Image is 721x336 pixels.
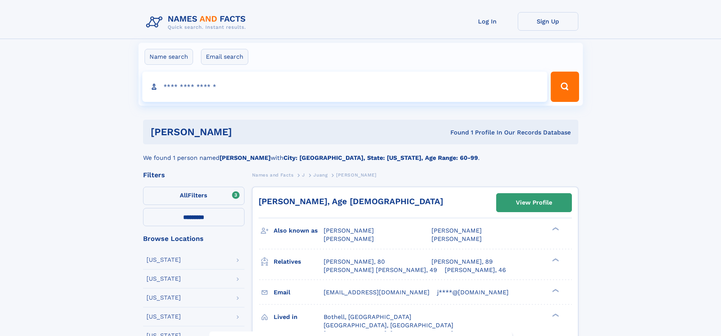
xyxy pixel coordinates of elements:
[324,266,437,274] a: [PERSON_NAME] [PERSON_NAME], 49
[324,289,430,296] span: [EMAIL_ADDRESS][DOMAIN_NAME]
[283,154,478,161] b: City: [GEOGRAPHIC_DATA], State: [US_STATE], Age Range: 60-99
[518,12,578,31] a: Sign Up
[201,49,248,65] label: Email search
[274,311,324,323] h3: Lived in
[302,172,305,178] span: J
[302,170,305,180] a: J
[324,227,374,234] span: [PERSON_NAME]
[220,154,271,161] b: [PERSON_NAME]
[143,235,244,242] div: Browse Locations
[143,172,244,178] div: Filters
[324,322,453,329] span: [GEOGRAPHIC_DATA], [GEOGRAPHIC_DATA]
[431,258,493,266] a: [PERSON_NAME], 89
[274,224,324,237] h3: Also known as
[151,127,341,137] h1: [PERSON_NAME]
[259,197,443,206] a: [PERSON_NAME], Age [DEMOGRAPHIC_DATA]
[551,72,579,102] button: Search Button
[431,235,482,242] span: [PERSON_NAME]
[550,313,559,317] div: ❯
[516,194,552,211] div: View Profile
[146,314,181,320] div: [US_STATE]
[550,227,559,231] div: ❯
[143,12,252,33] img: Logo Names and Facts
[431,227,482,234] span: [PERSON_NAME]
[180,192,188,199] span: All
[341,128,571,137] div: Found 1 Profile In Our Records Database
[313,172,327,178] span: Juang
[143,187,244,205] label: Filters
[457,12,518,31] a: Log In
[145,49,193,65] label: Name search
[550,288,559,293] div: ❯
[550,257,559,262] div: ❯
[274,286,324,299] h3: Email
[274,255,324,268] h3: Relatives
[324,235,374,242] span: [PERSON_NAME]
[146,276,181,282] div: [US_STATE]
[497,194,572,212] a: View Profile
[313,170,327,180] a: Juang
[143,144,578,163] div: We found 1 person named with .
[324,258,385,266] a: [PERSON_NAME], 80
[324,313,411,320] span: Bothell, [GEOGRAPHIC_DATA]
[142,72,548,102] input: search input
[336,172,377,178] span: [PERSON_NAME]
[252,170,294,180] a: Names and Facts
[445,266,506,274] a: [PERSON_NAME], 46
[146,295,181,301] div: [US_STATE]
[146,257,181,263] div: [US_STATE]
